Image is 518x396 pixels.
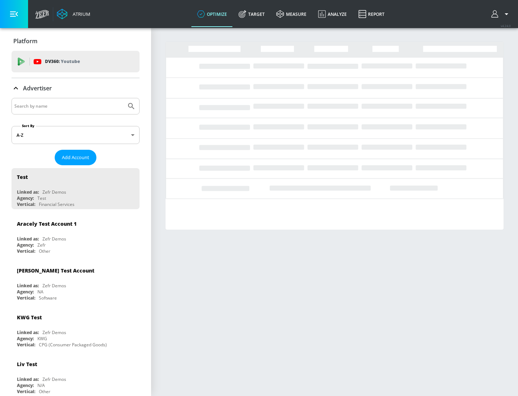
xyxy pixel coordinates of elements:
[12,51,140,72] div: DV360: Youtube
[12,215,140,256] div: Aracely Test Account 1Linked as:Zefr DemosAgency:ZefrVertical:Other
[14,102,123,111] input: Search by name
[37,289,44,295] div: NA
[12,78,140,98] div: Advertiser
[39,295,57,301] div: Software
[57,9,90,19] a: Atrium
[17,283,39,289] div: Linked as:
[21,123,36,128] label: Sort By
[17,336,34,342] div: Agency:
[37,242,46,248] div: Zefr
[353,1,390,27] a: Report
[23,84,52,92] p: Advertiser
[70,11,90,17] div: Atrium
[37,195,46,201] div: Test
[12,168,140,209] div: TestLinked as:Zefr DemosAgency:TestVertical:Financial Services
[12,309,140,350] div: KWG TestLinked as:Zefr DemosAgency:KWGVertical:CPG (Consumer Packaged Goods)
[191,1,233,27] a: optimize
[45,58,80,66] p: DV360:
[17,201,35,207] div: Vertical:
[17,342,35,348] div: Vertical:
[17,289,34,295] div: Agency:
[17,329,39,336] div: Linked as:
[61,58,80,65] p: Youtube
[17,248,35,254] div: Vertical:
[12,31,140,51] div: Platform
[42,329,66,336] div: Zefr Demos
[12,262,140,303] div: [PERSON_NAME] Test AccountLinked as:Zefr DemosAgency:NAVertical:Software
[37,382,45,388] div: N/A
[233,1,271,27] a: Target
[12,126,140,144] div: A-Z
[17,189,39,195] div: Linked as:
[39,201,74,207] div: Financial Services
[271,1,312,27] a: measure
[17,195,34,201] div: Agency:
[17,242,34,248] div: Agency:
[39,388,50,395] div: Other
[55,150,96,165] button: Add Account
[312,1,353,27] a: Analyze
[17,361,37,368] div: Liv Test
[42,189,66,195] div: Zefr Demos
[17,267,94,274] div: [PERSON_NAME] Test Account
[17,295,35,301] div: Vertical:
[62,153,89,162] span: Add Account
[39,342,107,348] div: CPG (Consumer Packaged Goods)
[42,283,66,289] div: Zefr Demos
[37,336,47,342] div: KWG
[17,376,39,382] div: Linked as:
[39,248,50,254] div: Other
[17,382,34,388] div: Agency:
[17,236,39,242] div: Linked as:
[17,314,42,321] div: KWG Test
[42,236,66,242] div: Zefr Demos
[42,376,66,382] div: Zefr Demos
[501,24,511,28] span: v 4.24.0
[17,174,28,180] div: Test
[17,220,77,227] div: Aracely Test Account 1
[13,37,37,45] p: Platform
[17,388,35,395] div: Vertical:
